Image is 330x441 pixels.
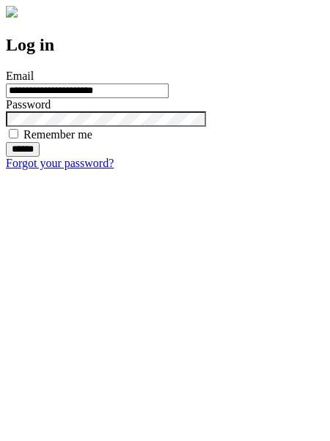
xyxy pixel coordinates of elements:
label: Email [6,70,34,82]
h2: Log in [6,35,324,55]
label: Remember me [23,128,92,141]
label: Password [6,98,51,111]
img: logo-4e3dc11c47720685a147b03b5a06dd966a58ff35d612b21f08c02c0306f2b779.png [6,6,18,18]
a: Forgot your password? [6,157,114,169]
